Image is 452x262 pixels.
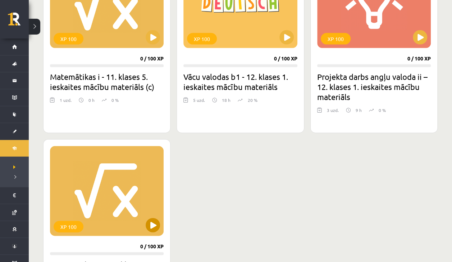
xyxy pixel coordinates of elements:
p: 0 % [111,97,119,103]
p: 18 h [222,97,230,103]
h2: Vācu valodas b1 - 12. klases 1. ieskaites mācību materiāls [183,72,297,92]
p: 20 % [247,97,257,103]
div: 1 uzd. [60,97,72,108]
div: XP 100 [321,33,351,45]
a: Rīgas 1. Tālmācības vidusskola [8,13,29,31]
p: 0 h [88,97,95,103]
div: XP 100 [54,221,83,232]
p: 0 % [379,107,386,113]
h2: Projekta darbs angļu valoda ii – 12. klases 1. ieskaites mācību materiāls [317,72,431,102]
div: 5 uzd. [193,97,205,108]
p: 9 h [356,107,362,113]
div: XP 100 [187,33,217,45]
h2: Matemātikas i - 11. klases 5. ieskaites mācību materiāls (c) [50,72,164,92]
div: 3 uzd. [327,107,339,118]
div: XP 100 [54,33,83,45]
